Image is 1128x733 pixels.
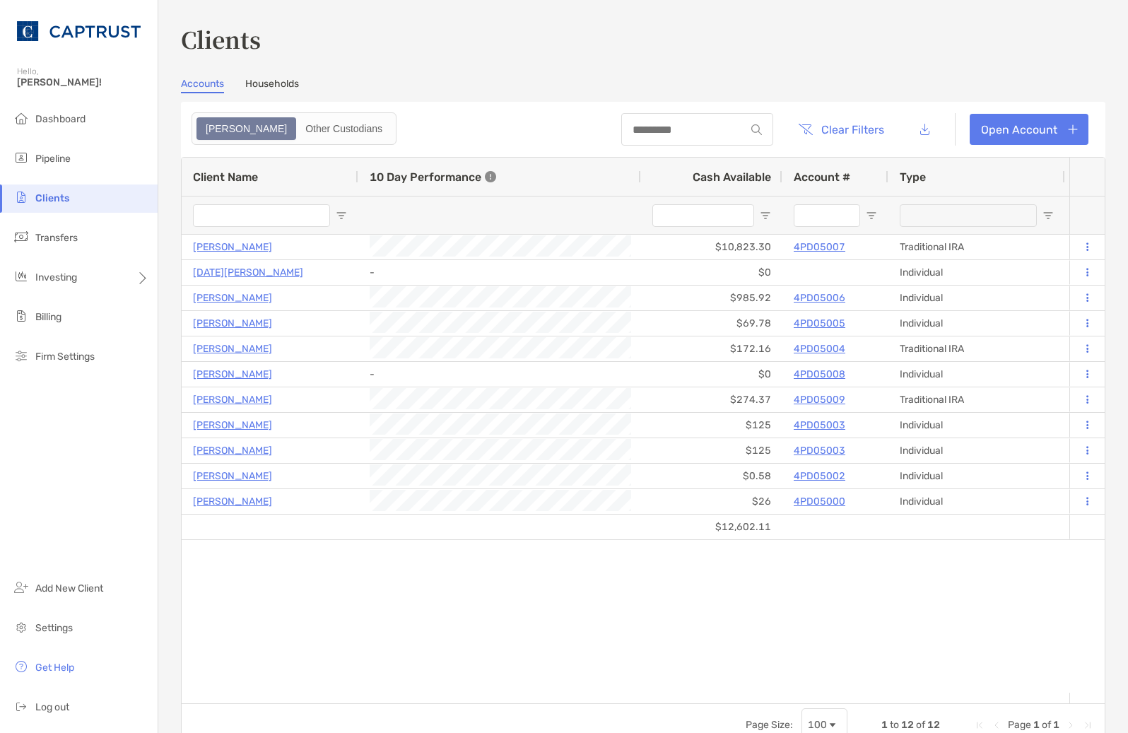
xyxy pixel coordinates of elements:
[193,289,272,307] a: [PERSON_NAME]
[888,413,1065,438] div: Individual
[760,210,771,221] button: Open Filter Menu
[888,464,1065,488] div: Individual
[13,307,30,324] img: billing icon
[888,362,1065,387] div: Individual
[794,442,845,459] a: 4PD05003
[641,387,782,412] div: $274.37
[1042,210,1054,221] button: Open Filter Menu
[193,365,272,383] p: [PERSON_NAME]
[991,720,1002,731] div: Previous Page
[193,442,272,459] a: [PERSON_NAME]
[794,204,860,227] input: Account # Filter Input
[794,493,845,510] a: 4PD05000
[193,315,272,332] a: [PERSON_NAME]
[888,286,1065,310] div: Individual
[181,23,1105,55] h3: Clients
[641,235,782,259] div: $10,823.30
[794,315,845,332] p: 4PD05005
[13,698,30,715] img: logout icon
[370,363,630,386] div: -
[13,110,30,127] img: dashboard icon
[881,719,888,731] span: 1
[641,515,782,539] div: $12,602.11
[193,238,272,256] a: [PERSON_NAME]
[794,391,845,409] a: 4PD05009
[35,662,74,674] span: Get Help
[35,192,69,204] span: Clients
[890,719,899,731] span: to
[641,286,782,310] div: $985.92
[1042,719,1051,731] span: of
[974,720,985,731] div: First Page
[17,76,149,88] span: [PERSON_NAME]!
[652,204,754,227] input: Cash Available Filter Input
[751,124,762,135] img: input icon
[794,238,845,256] a: 4PD05007
[193,204,330,227] input: Client Name Filter Input
[336,210,347,221] button: Open Filter Menu
[746,719,793,731] div: Page Size:
[641,413,782,438] div: $125
[17,6,141,57] img: CAPTRUST Logo
[35,311,61,323] span: Billing
[13,618,30,635] img: settings icon
[198,119,295,139] div: Zoe
[916,719,925,731] span: of
[13,658,30,675] img: get-help icon
[298,119,390,139] div: Other Custodians
[808,719,827,731] div: 100
[35,232,78,244] span: Transfers
[370,158,496,196] div: 10 Day Performance
[900,170,926,184] span: Type
[193,340,272,358] a: [PERSON_NAME]
[794,467,845,485] a: 4PD05002
[193,467,272,485] a: [PERSON_NAME]
[641,260,782,285] div: $0
[1082,720,1093,731] div: Last Page
[193,391,272,409] a: [PERSON_NAME]
[641,464,782,488] div: $0.58
[641,362,782,387] div: $0
[35,153,71,165] span: Pipeline
[35,622,73,634] span: Settings
[13,268,30,285] img: investing icon
[1065,720,1076,731] div: Next Page
[794,289,845,307] a: 4PD05006
[13,189,30,206] img: clients icon
[193,493,272,510] a: [PERSON_NAME]
[693,170,771,184] span: Cash Available
[641,336,782,361] div: $172.16
[888,336,1065,361] div: Traditional IRA
[1008,719,1031,731] span: Page
[193,416,272,434] a: [PERSON_NAME]
[370,261,630,284] div: -
[1053,719,1059,731] span: 1
[787,114,895,145] button: Clear Filters
[1033,719,1040,731] span: 1
[35,271,77,283] span: Investing
[888,260,1065,285] div: Individual
[866,210,877,221] button: Open Filter Menu
[888,235,1065,259] div: Traditional IRA
[794,170,850,184] span: Account #
[181,78,224,93] a: Accounts
[35,582,103,594] span: Add New Client
[13,347,30,364] img: firm-settings icon
[794,416,845,434] a: 4PD05003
